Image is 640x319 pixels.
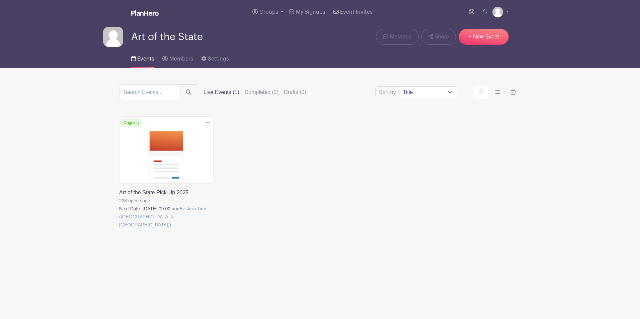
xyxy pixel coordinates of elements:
span: Event Invites [340,9,373,15]
a: Share [421,29,456,45]
label: Live Events (1) [204,88,239,96]
img: default-ce2991bfa6775e67f084385cd625a349d9dcbb7a52a09fb2fda1e96e2d18dcdb.png [103,27,123,47]
span: My Signups [296,9,325,15]
label: Drafts (0) [284,88,306,96]
span: Members [169,56,193,62]
a: Events [131,47,154,68]
a: Members [162,47,193,68]
a: Settings [201,47,229,68]
span: Share [434,33,449,41]
label: Completed (2) [245,88,278,96]
div: order and view [473,86,521,99]
img: logo_white-6c42ec7e38ccf1d336a20a19083b03d10ae64f83f12c07503d8b9e83406b4c7d.svg [131,10,159,16]
div: filters [204,88,306,96]
img: default-ce2991bfa6775e67f084385cd625a349d9dcbb7a52a09fb2fda1e96e2d18dcdb.png [492,7,503,17]
span: Art of the State [131,31,203,42]
span: Groups [259,9,278,15]
input: Search Events... [119,84,179,100]
span: Settings [208,56,229,62]
label: Sort by [379,88,398,96]
span: Events [137,56,154,62]
a: + New Event [459,29,509,45]
a: Message [376,29,418,45]
span: Message [390,33,412,41]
